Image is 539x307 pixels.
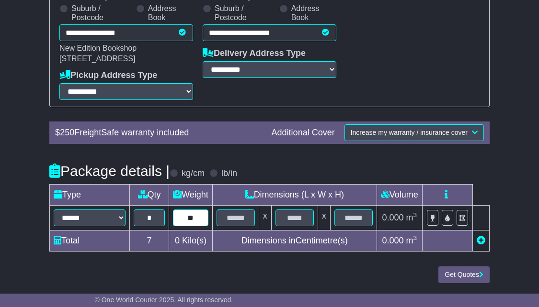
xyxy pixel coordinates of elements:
[259,205,271,230] td: x
[212,184,377,205] td: Dimensions (L x W x H)
[377,184,422,205] td: Volume
[318,205,330,230] td: x
[169,230,213,251] td: Kilo(s)
[382,213,404,222] span: 0.000
[169,184,213,205] td: Weight
[50,230,130,251] td: Total
[203,48,306,59] label: Delivery Address Type
[413,234,417,241] sup: 3
[130,184,169,205] td: Qty
[477,236,485,245] a: Add new item
[71,4,131,22] label: Suburb / Postcode
[60,128,74,137] span: 250
[438,266,490,283] button: Get Quotes
[351,129,468,136] span: Increase my warranty / insurance cover
[148,4,193,22] label: Address Book
[406,213,417,222] span: m
[413,211,417,219] sup: 3
[267,128,340,138] div: Additional Cover
[130,230,169,251] td: 7
[182,168,205,179] label: kg/cm
[50,128,266,138] div: $ FreightSafe warranty included
[382,236,404,245] span: 0.000
[406,236,417,245] span: m
[59,55,135,63] span: [STREET_ADDRESS]
[291,4,336,22] label: Address Book
[221,168,237,179] label: lb/in
[49,163,170,179] h4: Package details |
[344,124,484,141] button: Increase my warranty / insurance cover
[95,296,233,304] span: © One World Courier 2025. All rights reserved.
[175,236,180,245] span: 0
[59,44,137,52] span: New Edition Bookshop
[59,70,157,81] label: Pickup Address Type
[212,230,377,251] td: Dimensions in Centimetre(s)
[50,184,130,205] td: Type
[215,4,275,22] label: Suburb / Postcode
